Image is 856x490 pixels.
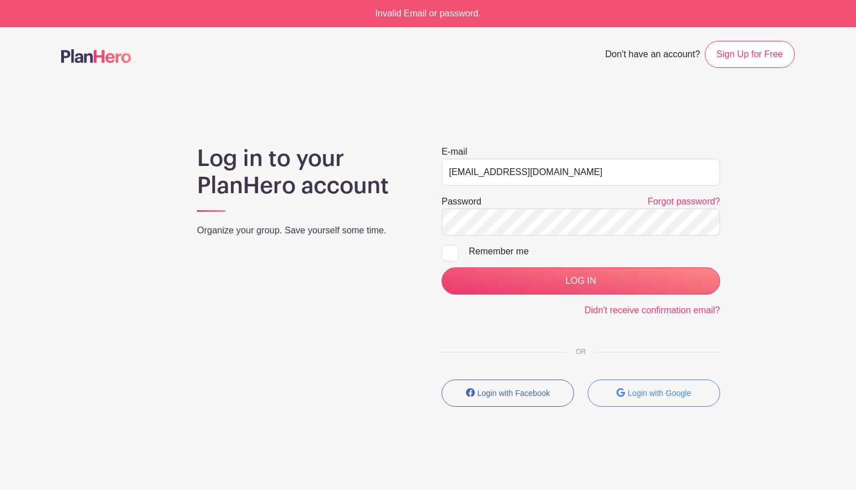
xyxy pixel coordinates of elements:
[705,41,795,68] a: Sign Up for Free
[605,43,700,68] span: Don't have an account?
[442,159,720,186] input: e.g. julie@eventco.com
[442,380,574,407] button: Login with Facebook
[469,245,720,258] div: Remember me
[197,145,414,199] h1: Log in to your PlanHero account
[442,267,720,295] input: LOG IN
[584,305,720,315] a: Didn't receive confirmation email?
[477,389,550,398] small: Login with Facebook
[442,145,467,159] label: E-mail
[197,224,414,237] p: Organize your group. Save yourself some time.
[61,49,131,63] img: logo-507f7623f17ff9eddc593b1ce0a138ce2505c220e1c5a4e2b4648c50719b7d32.svg
[628,389,691,398] small: Login with Google
[588,380,720,407] button: Login with Google
[648,197,720,206] a: Forgot password?
[567,348,595,356] span: OR
[442,195,481,208] label: Password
